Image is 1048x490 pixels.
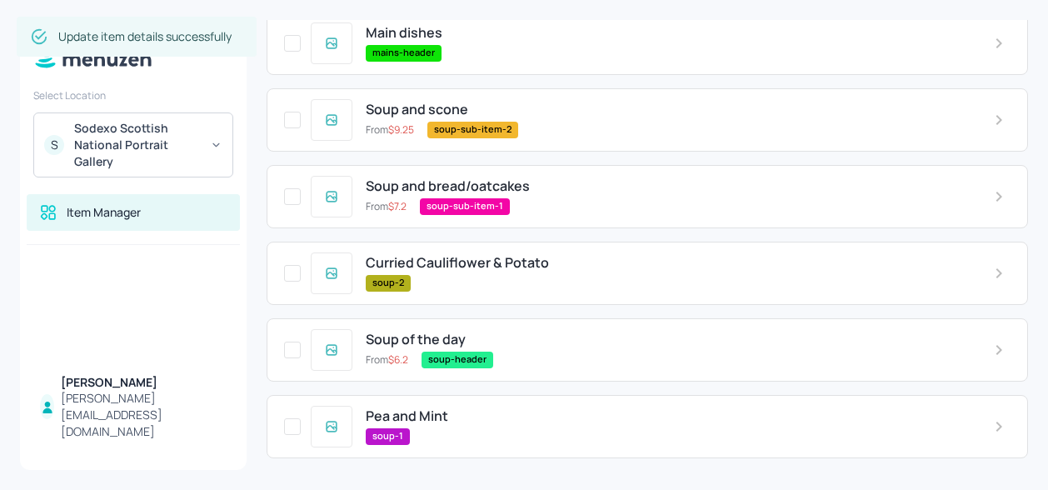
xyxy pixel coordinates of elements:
[388,199,407,213] span: $ 7.2
[366,332,466,347] span: Soup of the day
[388,122,414,137] span: $ 9.25
[366,25,442,41] span: Main dishes
[366,178,530,194] span: Soup and bread/oatcakes
[366,352,408,367] p: From
[366,408,448,424] span: Pea and Mint
[58,22,232,52] div: Update item details successfully
[388,352,408,367] span: $ 6.2
[366,255,549,271] span: Curried Cauliflower & Potato
[422,352,493,367] span: soup-header
[420,199,510,213] span: soup-sub-item-1
[366,46,442,60] span: mains-header
[74,120,200,170] div: Sodexo Scottish National Portrait Gallery
[44,135,64,155] div: S
[366,199,407,214] p: From
[61,374,227,391] div: [PERSON_NAME]
[366,429,410,443] span: soup-1
[366,102,468,117] span: Soup and scone
[33,88,233,102] div: Select Location
[61,390,227,440] div: [PERSON_NAME][EMAIL_ADDRESS][DOMAIN_NAME]
[366,122,414,137] p: From
[427,122,518,137] span: soup-sub-item-2
[67,204,141,221] div: Item Manager
[366,276,411,290] span: soup-2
